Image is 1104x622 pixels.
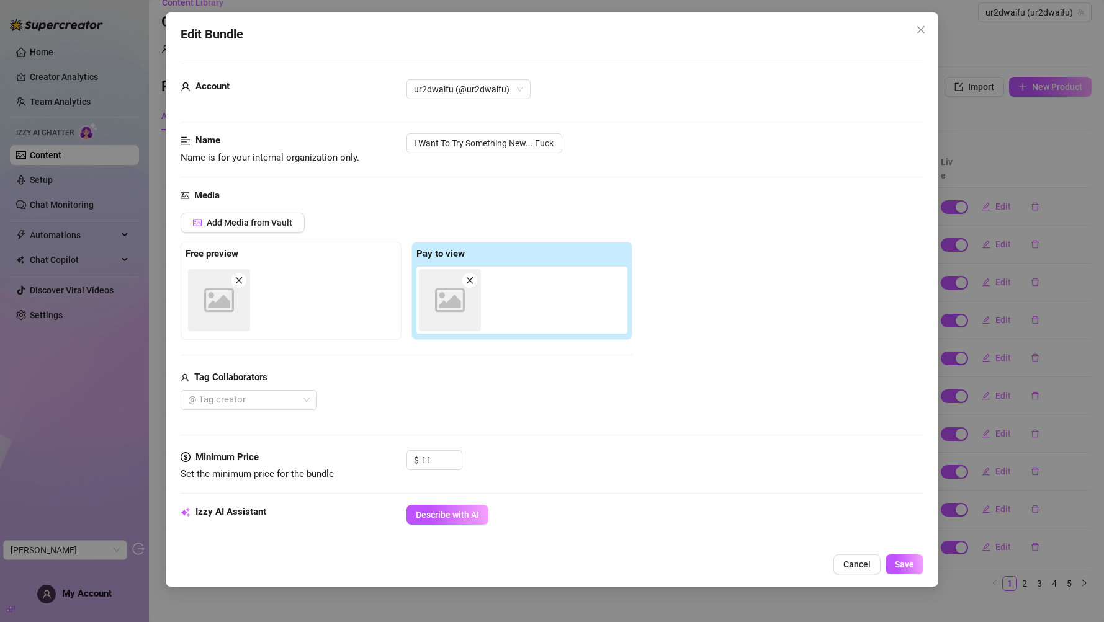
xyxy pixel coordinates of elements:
span: Save [895,559,914,569]
span: Cancel [843,559,871,569]
button: Close [911,20,931,40]
strong: Tag Collaborators [194,371,267,383]
span: picture [181,189,189,203]
span: user [181,79,191,94]
span: Add Media from Vault [207,218,292,228]
span: ur2dwaifu (@ur2dwaifu) [414,80,523,99]
strong: Pay to view [416,248,465,259]
span: Set the minimum price for the bundle [181,468,334,479]
button: Save [886,554,923,574]
input: Enter a name [406,133,562,153]
strong: Name [195,135,220,146]
span: user [181,370,189,385]
span: close [235,276,243,285]
span: Close [911,25,931,35]
button: Cancel [833,554,881,574]
span: Edit Bundle [181,25,243,44]
span: Describe with AI [416,510,479,520]
strong: Media [194,190,220,201]
strong: Izzy AI Assistant [195,506,266,517]
button: Describe with AI [406,505,488,525]
strong: Minimum Price [195,451,259,463]
strong: Account [195,81,230,92]
span: close [916,25,926,35]
span: align-left [181,133,191,148]
span: dollar [181,450,191,465]
span: Name is for your internal organization only. [181,152,359,163]
span: close [465,276,474,285]
strong: Free preview [186,248,238,259]
button: Add Media from Vault [181,213,305,233]
span: picture [193,218,202,227]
